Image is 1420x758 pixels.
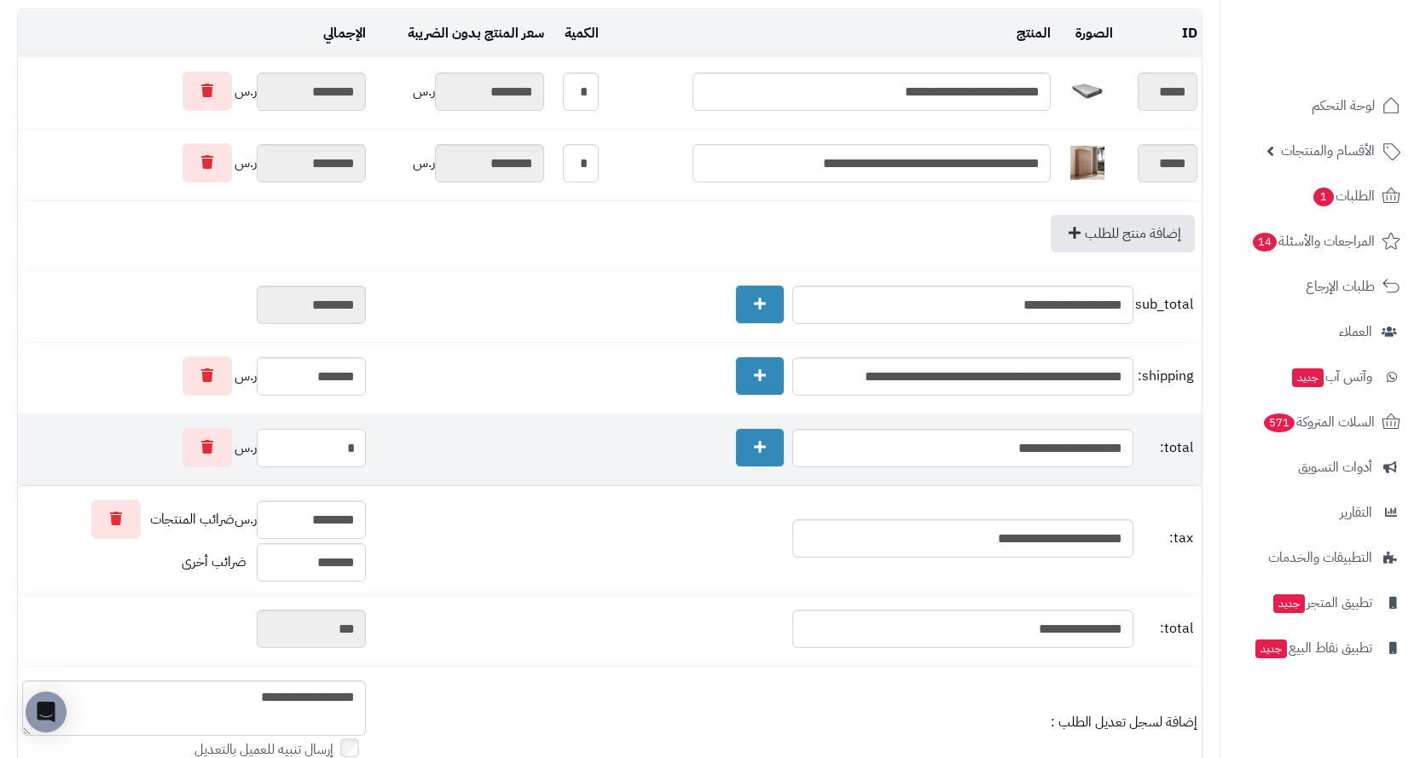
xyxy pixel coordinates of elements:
[370,10,548,57] td: سعر المنتج بدون الضريبة
[548,10,603,57] td: الكمية
[1312,184,1375,208] span: الطلبات
[1231,537,1410,578] a: التطبيقات والخدمات
[1138,438,1193,458] span: total:
[1272,591,1372,615] span: تطبيق المتجر
[603,10,1055,57] td: المنتج
[374,144,544,182] div: ر.س
[1306,275,1375,298] span: طلبات الإرجاع
[1231,628,1410,668] a: تطبيق نقاط البيعجديد
[1051,215,1195,252] a: إضافة منتج للطلب
[1070,146,1104,180] img: 1749976485-1-40x40.jpg
[1292,368,1324,387] span: جديد
[1138,295,1193,315] span: sub_total:
[1231,311,1410,352] a: العملاء
[182,552,246,572] span: ضرائب أخرى
[1273,594,1305,613] span: جديد
[1298,455,1372,479] span: أدوات التسويق
[1339,320,1372,344] span: العملاء
[1117,10,1202,57] td: ID
[150,510,235,529] span: ضرائب المنتجات
[1231,447,1410,488] a: أدوات التسويق
[1231,176,1410,217] a: الطلبات1
[1231,492,1410,533] a: التقارير
[1264,414,1295,433] span: 571
[1313,188,1335,207] span: 1
[1312,94,1375,118] span: لوحة التحكم
[1255,639,1287,658] span: جديد
[340,738,359,757] input: إرسال تنبيه للعميل بالتعديل
[1070,74,1104,108] img: 1702551583-26-40x40.jpg
[22,428,366,467] div: ر.س
[1290,365,1372,389] span: وآتس آب
[1231,356,1410,397] a: وآتس آبجديد
[1231,582,1410,623] a: تطبيق المتجرجديد
[374,72,544,111] div: ر.س
[1055,10,1118,57] td: الصورة
[1281,139,1375,163] span: الأقسام والمنتجات
[1340,501,1372,524] span: التقارير
[22,500,366,539] div: ر.س
[374,713,1197,732] div: إضافة لسجل تعديل الطلب :
[1231,266,1410,307] a: طلبات الإرجاع
[1304,39,1404,75] img: logo-2.png
[1138,529,1193,548] span: tax:
[1253,233,1278,252] span: 14
[26,691,67,732] div: Open Intercom Messenger
[22,72,366,111] div: ر.س
[22,143,366,182] div: ر.س
[1231,221,1410,262] a: المراجعات والأسئلة14
[1138,619,1193,639] span: total:
[18,10,370,57] td: الإجمالي
[1254,636,1372,660] span: تطبيق نقاط البيع
[1138,367,1193,386] span: shipping:
[1268,546,1372,570] span: التطبيقات والخدمات
[1231,402,1410,443] a: السلات المتروكة571
[1231,85,1410,126] a: لوحة التحكم
[1262,410,1375,434] span: السلات المتروكة
[1251,229,1375,253] span: المراجعات والأسئلة
[22,356,366,396] div: ر.س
